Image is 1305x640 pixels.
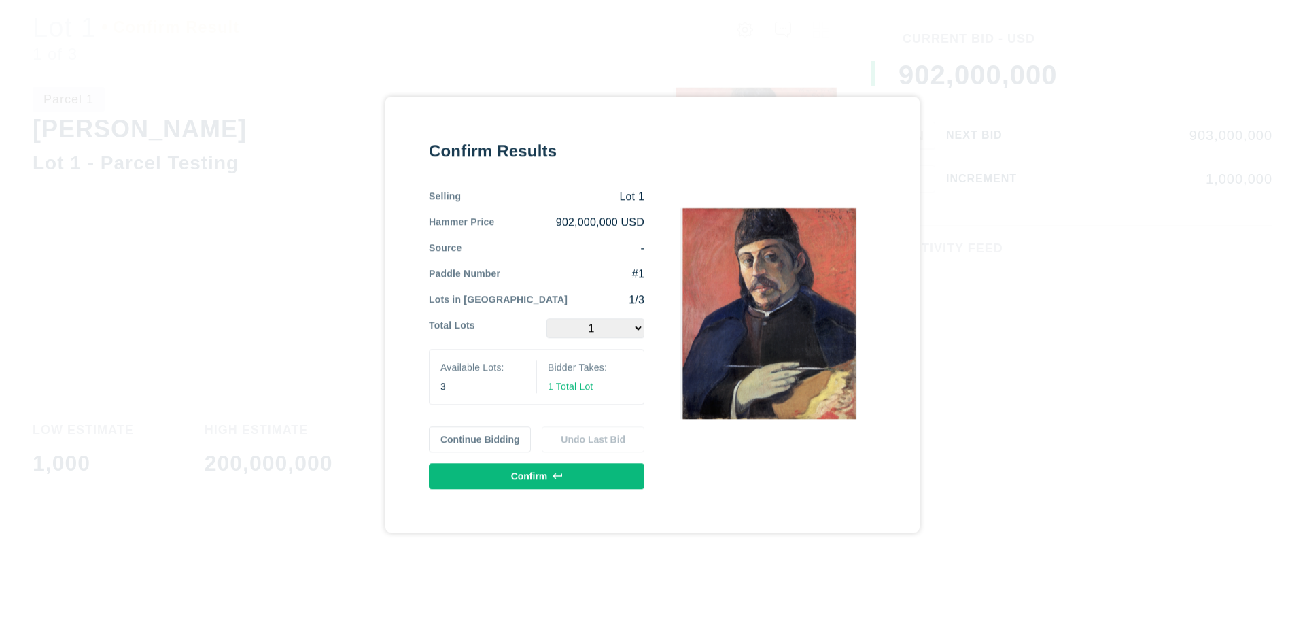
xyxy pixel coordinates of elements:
button: Undo Last Bid [542,432,644,458]
div: 3 [440,385,525,399]
div: Total Lots [429,324,475,343]
div: Selling [429,195,461,209]
div: Confirm Results [429,146,644,167]
div: - [462,246,644,261]
div: #1 [500,272,644,287]
button: Confirm [429,469,644,494]
div: Paddle Number [429,272,500,287]
div: Bidder Takes: [548,366,633,380]
span: 1 Total Lot [548,386,593,397]
div: 902,000,000 USD [494,220,644,235]
div: Source [429,246,462,261]
div: Lots in [GEOGRAPHIC_DATA] [429,298,568,313]
div: 1/3 [568,298,644,313]
button: Continue Bidding [429,432,532,458]
div: Hammer Price [429,220,494,235]
div: Available Lots: [440,366,525,380]
div: Lot 1 [461,195,644,209]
